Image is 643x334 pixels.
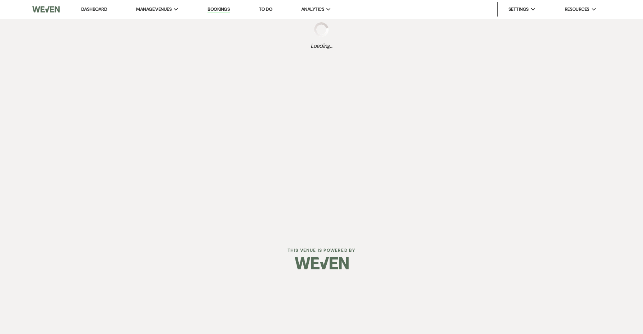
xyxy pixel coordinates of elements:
[208,6,230,13] a: Bookings
[301,6,324,13] span: Analytics
[295,251,349,276] img: Weven Logo
[314,22,329,37] img: loading spinner
[565,6,590,13] span: Resources
[311,42,332,50] span: Loading...
[136,6,172,13] span: Manage Venues
[32,2,60,17] img: Weven Logo
[508,6,529,13] span: Settings
[81,6,107,12] a: Dashboard
[259,6,272,12] a: To Do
